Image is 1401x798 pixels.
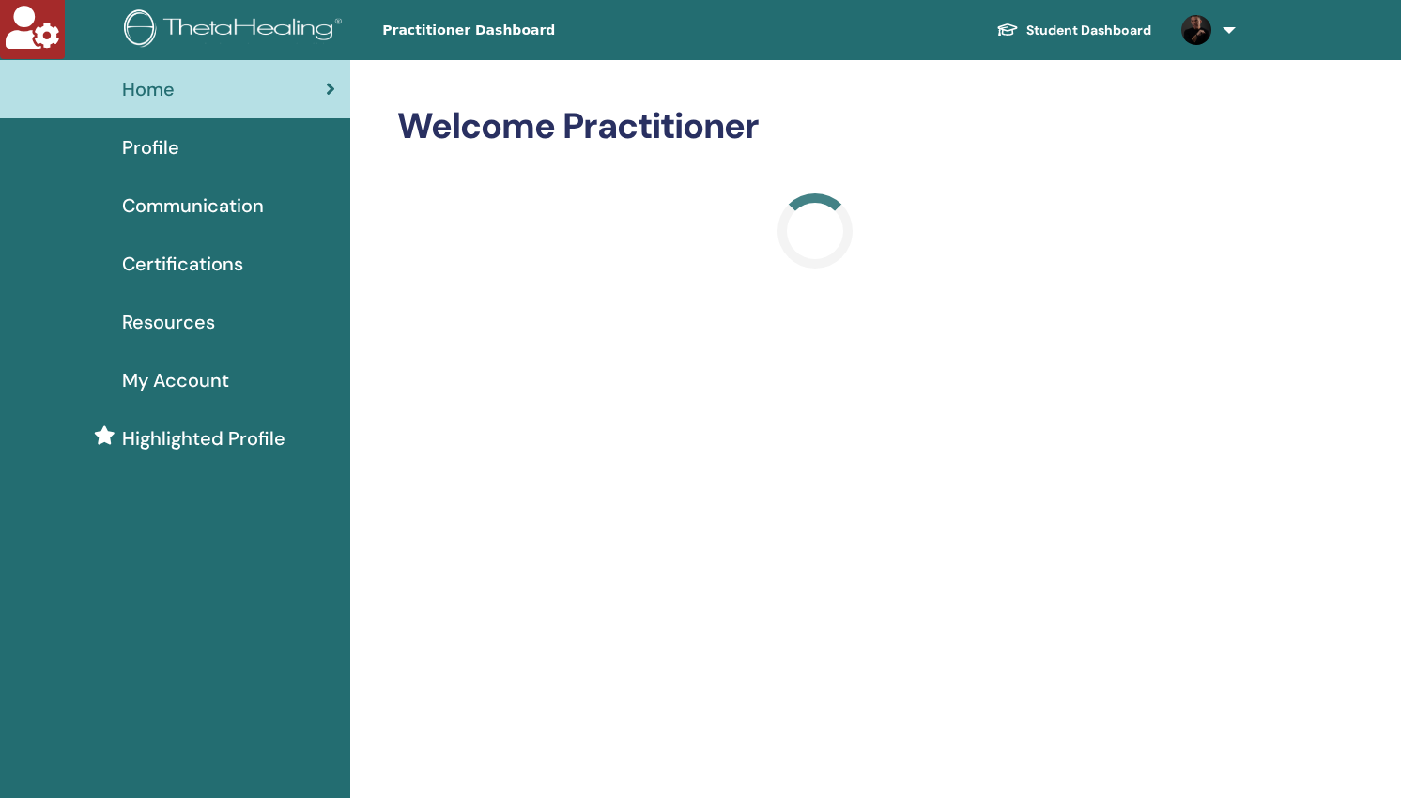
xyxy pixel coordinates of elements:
[996,22,1019,38] img: graduation-cap-white.svg
[981,13,1166,48] a: Student Dashboard
[1181,15,1211,45] img: default.jpg
[122,75,175,103] span: Home
[382,21,664,40] span: Practitioner Dashboard
[122,192,264,220] span: Communication
[397,105,1232,148] h2: Welcome Practitioner
[122,308,215,336] span: Resources
[122,366,229,394] span: My Account
[122,250,243,278] span: Certifications
[124,9,348,52] img: logo.png
[122,424,285,453] span: Highlighted Profile
[122,133,179,161] span: Profile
